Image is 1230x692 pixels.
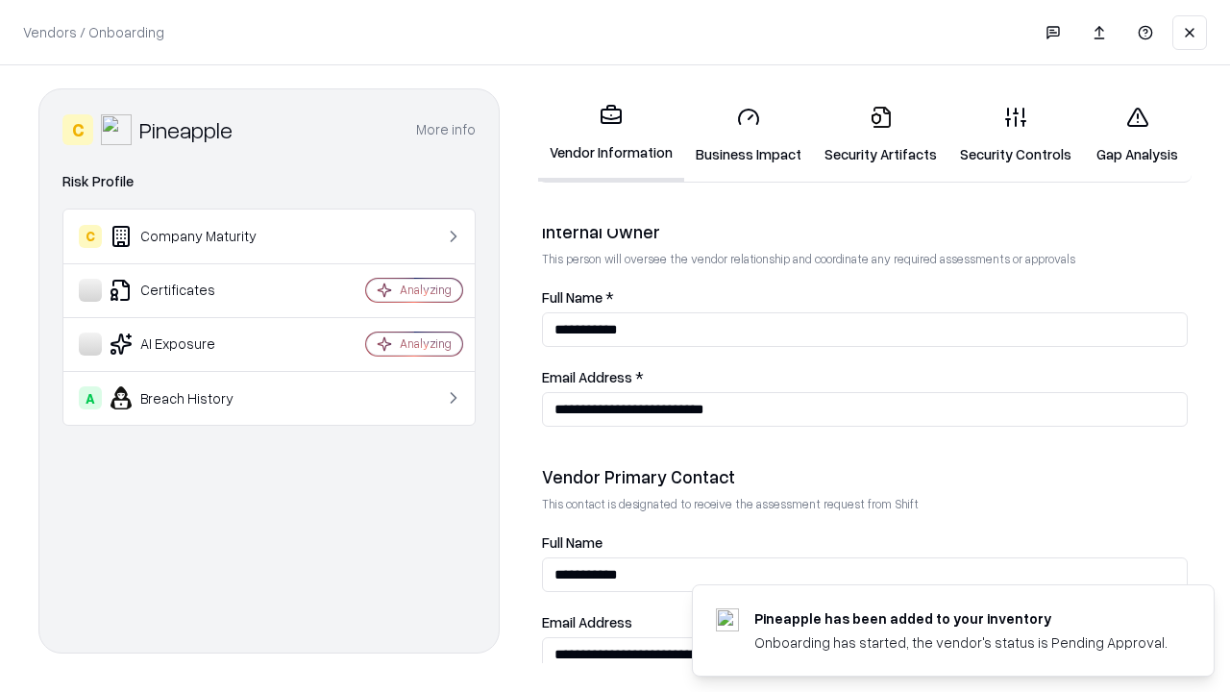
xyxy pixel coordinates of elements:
a: Business Impact [684,90,813,180]
div: Company Maturity [79,225,308,248]
div: Internal Owner [542,220,1188,243]
p: Vendors / Onboarding [23,22,164,42]
a: Vendor Information [538,88,684,182]
label: Full Name * [542,290,1188,305]
label: Full Name [542,535,1188,550]
a: Gap Analysis [1083,90,1192,180]
div: Risk Profile [62,170,476,193]
div: C [79,225,102,248]
label: Email Address * [542,370,1188,384]
div: C [62,114,93,145]
a: Security Controls [948,90,1083,180]
div: Vendor Primary Contact [542,465,1188,488]
button: More info [416,112,476,147]
img: Pineapple [101,114,132,145]
a: Security Artifacts [813,90,948,180]
p: This contact is designated to receive the assessment request from Shift [542,496,1188,512]
div: A [79,386,102,409]
div: Pineapple [139,114,233,145]
div: Analyzing [400,335,452,352]
div: Pineapple has been added to your inventory [754,608,1168,629]
img: pineappleenergy.com [716,608,739,631]
div: Onboarding has started, the vendor's status is Pending Approval. [754,632,1168,653]
p: This person will oversee the vendor relationship and coordinate any required assessments or appro... [542,251,1188,267]
div: Breach History [79,386,308,409]
div: Analyzing [400,282,452,298]
div: AI Exposure [79,333,308,356]
div: Certificates [79,279,308,302]
label: Email Address [542,615,1188,630]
